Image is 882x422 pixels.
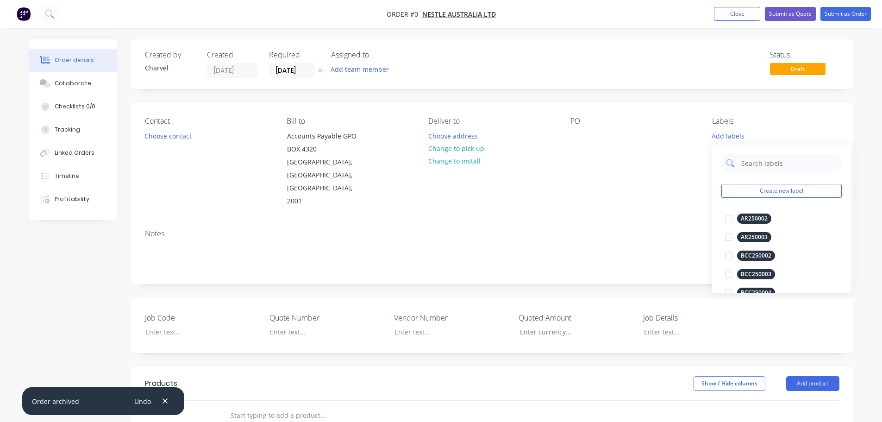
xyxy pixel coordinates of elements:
[145,50,196,59] div: Created by
[737,269,775,279] div: BCC250003
[55,126,80,134] div: Tracking
[331,63,394,76] button: Add team member
[145,117,272,126] div: Contact
[287,117,413,126] div: Bill to
[331,50,424,59] div: Assigned to
[770,50,839,59] div: Status
[55,195,89,203] div: Profitability
[770,63,826,75] span: Draft
[737,288,775,298] div: BCC250004
[422,10,496,19] a: Nestle Australia Ltd
[29,49,117,72] button: Order details
[145,229,839,238] div: Notes
[721,249,779,262] button: BCC250002
[820,7,871,21] button: Submit as Order
[428,117,555,126] div: Deliver to
[55,79,91,88] div: Collaborate
[145,378,177,389] div: Products
[29,188,117,211] button: Profitability
[570,117,697,126] div: PO
[423,142,489,155] button: Change to pick up
[29,141,117,164] button: Linked Orders
[423,155,485,167] button: Change to install
[29,72,117,95] button: Collaborate
[721,268,779,281] button: BCC250003
[55,172,79,180] div: Timeline
[287,156,364,208] div: [GEOGRAPHIC_DATA], [GEOGRAPHIC_DATA], [GEOGRAPHIC_DATA], 2001
[721,212,775,225] button: AR250002
[643,312,759,323] label: Job Details
[786,376,839,391] button: Add product
[721,286,779,299] button: BCC250004
[714,7,760,21] button: Close
[139,129,196,142] button: Choose contact
[740,154,837,172] input: Search labels
[17,7,31,21] img: Factory
[737,232,771,242] div: AR250003
[519,312,634,323] label: Quoted Amount
[207,50,258,59] div: Created
[423,129,482,142] button: Choose address
[721,184,842,198] button: Create new label
[269,312,385,323] label: Quote Number
[32,397,79,406] div: Order archived
[721,231,775,244] button: AR250003
[512,325,634,339] input: Enter currency...
[765,7,816,21] button: Submit as Quote
[29,164,117,188] button: Timeline
[287,130,364,156] div: Accounts Payable GPO BOX 4320
[394,312,510,323] label: Vendor Number
[737,251,775,261] div: BCC250002
[129,395,156,407] button: Undo
[29,95,117,118] button: Checklists 0/0
[55,102,95,111] div: Checklists 0/0
[55,56,94,64] div: Order details
[55,149,94,157] div: Linked Orders
[279,129,372,208] div: Accounts Payable GPO BOX 4320[GEOGRAPHIC_DATA], [GEOGRAPHIC_DATA], [GEOGRAPHIC_DATA], 2001
[694,376,765,391] button: Show / Hide columns
[269,50,320,59] div: Required
[145,63,196,73] div: Charvel
[325,63,394,76] button: Add team member
[707,129,750,142] button: Add labels
[712,117,839,126] div: Labels
[737,214,771,224] div: AR250002
[387,10,422,19] span: Order #0 -
[29,118,117,141] button: Tracking
[145,312,261,323] label: Job Code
